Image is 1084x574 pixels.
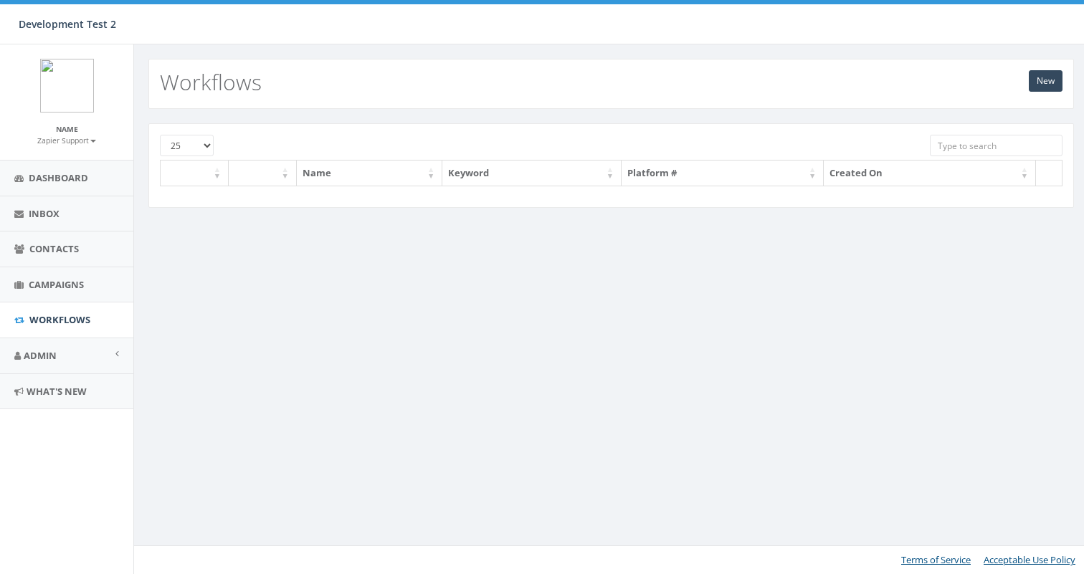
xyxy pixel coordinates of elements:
[901,553,971,566] a: Terms of Service
[40,59,94,113] img: logo.png
[160,70,262,94] h2: Workflows
[297,161,443,186] th: Name
[24,349,57,362] span: Admin
[37,133,96,146] a: Zapier Support
[1029,70,1062,92] a: New
[29,207,60,220] span: Inbox
[29,242,79,255] span: Contacts
[56,124,78,134] small: Name
[930,135,1062,156] input: Type to search
[824,161,1036,186] th: Created On
[442,161,622,186] th: Keyword
[984,553,1075,566] a: Acceptable Use Policy
[29,171,88,184] span: Dashboard
[29,278,84,291] span: Campaigns
[29,313,90,326] span: Workflows
[27,385,87,398] span: What's New
[37,135,96,145] small: Zapier Support
[19,17,116,31] span: Development Test 2
[622,161,824,186] th: Platform #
